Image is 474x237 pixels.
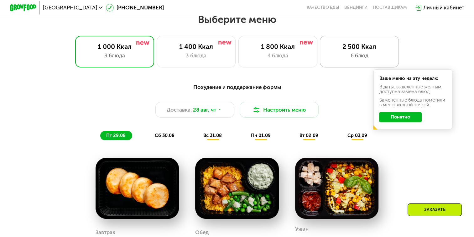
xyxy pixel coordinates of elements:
div: В даты, выделенные желтым, доступна замена блюд. [379,85,446,94]
div: 1 000 Ккал [82,43,147,50]
div: 2 500 Ккал [327,43,392,50]
span: пт 29.08 [106,133,126,138]
div: 6 блюд [327,52,392,60]
a: Качество еды [306,5,339,10]
div: Ваше меню на эту неделю [379,76,446,81]
span: вс 31.08 [203,133,222,138]
span: пн 01.09 [251,133,271,138]
div: Похудение и поддержание формы [42,83,432,91]
div: 3 блюда [82,52,147,60]
h2: Выберите меню [21,13,453,26]
div: Заказать [408,203,462,216]
span: Доставка: [167,106,192,114]
button: Понятно [379,112,422,123]
div: 1 800 Ккал [245,43,310,50]
a: [PHONE_NUMBER] [106,4,164,12]
div: Заменённые блюда пометили в меню жёлтой точкой. [379,98,446,107]
div: поставщикам [373,5,407,10]
a: Вендинги [344,5,367,10]
div: Личный кабинет [423,4,464,12]
span: вт 02.09 [300,133,318,138]
span: ср 03.09 [347,133,367,138]
span: [GEOGRAPHIC_DATA] [43,5,97,10]
div: 3 блюда [164,52,229,60]
div: 1 400 Ккал [164,43,229,50]
span: 28 авг, чт [193,106,216,114]
div: 4 блюда [245,52,310,60]
button: Настроить меню [240,102,319,118]
span: сб 30.08 [155,133,174,138]
div: Ужин [295,224,309,234]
